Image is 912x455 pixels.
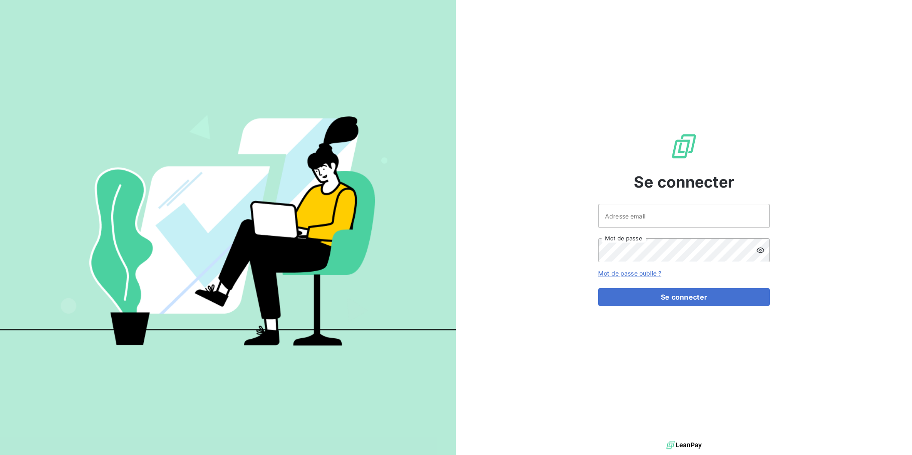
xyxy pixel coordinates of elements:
[598,204,770,228] input: placeholder
[598,270,661,277] a: Mot de passe oublié ?
[598,288,770,306] button: Se connecter
[670,133,698,160] img: Logo LeanPay
[634,170,734,194] span: Se connecter
[666,439,702,452] img: logo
